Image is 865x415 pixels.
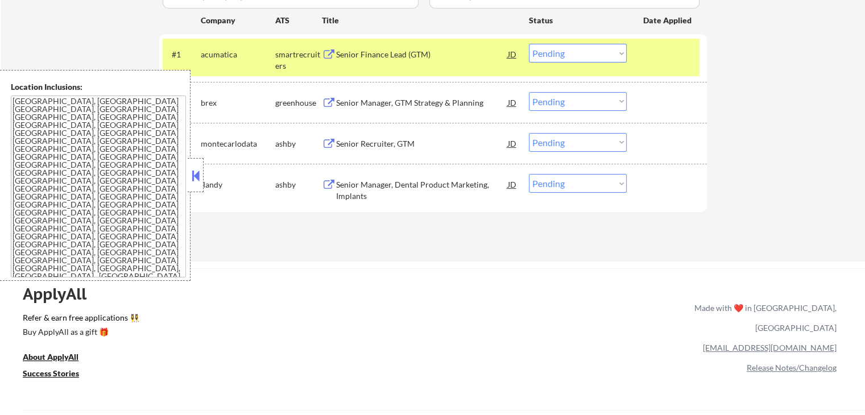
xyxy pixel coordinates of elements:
[275,179,322,190] div: ashby
[690,298,837,338] div: Made with ❤️ in [GEOGRAPHIC_DATA], [GEOGRAPHIC_DATA]
[23,351,94,365] a: About ApplyAll
[703,343,837,352] a: [EMAIL_ADDRESS][DOMAIN_NAME]
[747,363,837,372] a: Release Notes/Changelog
[23,368,79,378] u: Success Stories
[275,49,322,71] div: smartrecruiters
[507,174,518,194] div: JD
[336,49,508,60] div: Senior Finance Lead (GTM)
[23,326,136,340] a: Buy ApplyAll as a gift 🎁
[201,49,275,60] div: acumatica
[201,97,275,109] div: brex
[201,179,275,190] div: dandy
[201,138,275,150] div: montecarlodata
[507,133,518,153] div: JD
[275,138,322,150] div: ashby
[172,49,192,60] div: #1
[23,314,457,326] a: Refer & earn free applications 👯‍♀️
[322,15,518,26] div: Title
[23,284,100,304] div: ApplyAll
[529,10,627,30] div: Status
[336,179,508,201] div: Senior Manager, Dental Product Marketing, Implants
[23,367,94,381] a: Success Stories
[201,15,275,26] div: Company
[23,352,78,362] u: About ApplyAll
[507,92,518,113] div: JD
[275,97,322,109] div: greenhouse
[643,15,693,26] div: Date Applied
[336,97,508,109] div: Senior Manager, GTM Strategy & Planning
[336,138,508,150] div: Senior Recruiter, GTM
[275,15,322,26] div: ATS
[507,44,518,64] div: JD
[23,328,136,336] div: Buy ApplyAll as a gift 🎁
[11,81,186,93] div: Location Inclusions:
